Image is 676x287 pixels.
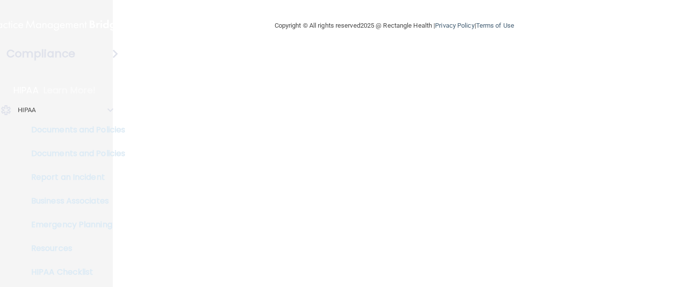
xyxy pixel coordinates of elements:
[6,267,142,277] p: HIPAA Checklist
[6,220,142,230] p: Emergency Planning
[476,22,514,29] a: Terms of Use
[6,47,75,61] h4: Compliance
[6,149,142,159] p: Documents and Policies
[214,10,575,41] div: Copyright © All rights reserved 2025 @ Rectangle Health | |
[44,84,96,96] p: Learn More!
[435,22,474,29] a: Privacy Policy
[6,125,142,135] p: Documents and Policies
[6,172,142,182] p: Report an Incident
[6,196,142,206] p: Business Associates
[18,104,36,116] p: HIPAA
[13,84,39,96] p: HIPAA
[6,244,142,253] p: Resources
